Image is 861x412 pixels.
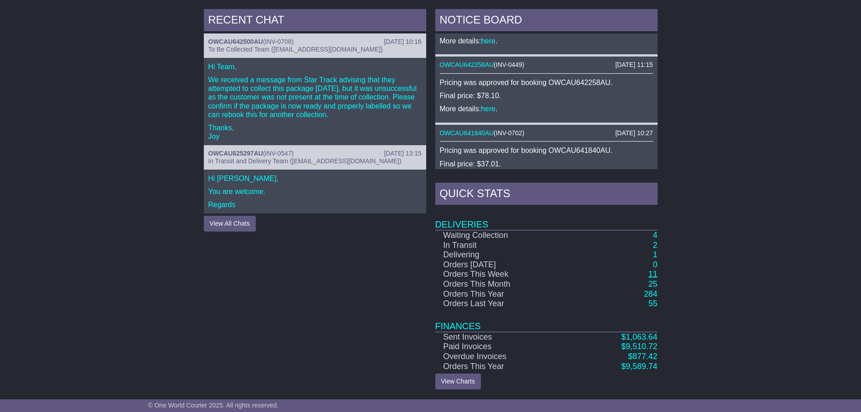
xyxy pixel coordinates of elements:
td: Sent Invoices [435,332,575,342]
div: Quick Stats [435,183,658,207]
a: 55 [648,299,657,308]
a: OWCAU642500AU [208,38,263,45]
span: 9,510.72 [626,342,657,351]
div: RECENT CHAT [204,9,426,33]
a: View Charts [435,374,481,389]
div: ( ) [440,61,653,69]
p: Regards [208,200,422,209]
a: 11 [648,270,657,279]
p: You are welcome. [208,187,422,196]
p: Pricing was approved for booking OWCAU642258AU. [440,78,653,87]
a: here [481,105,495,113]
p: Hi Team, [208,62,422,71]
a: here [481,37,495,45]
a: 25 [648,279,657,289]
a: $877.42 [628,352,657,361]
td: Orders Last Year [435,299,575,309]
p: More details: . [440,37,653,45]
div: [DATE] 11:15 [615,61,653,69]
span: INV-0547 [265,150,292,157]
div: NOTICE BOARD [435,9,658,33]
span: 9,589.74 [626,362,657,371]
td: In Transit [435,241,575,251]
td: Overdue Invoices [435,352,575,362]
p: Hi [PERSON_NAME], [208,174,422,183]
span: INV-0449 [496,61,522,68]
div: ( ) [208,150,422,157]
a: OWCAU625297AU [208,150,263,157]
td: Waiting Collection [435,230,575,241]
td: Deliveries [435,207,658,230]
td: Delivering [435,250,575,260]
td: Orders This Month [435,279,575,289]
span: © One World Courier 2025. All rights reserved. [148,402,279,409]
span: 1,063.64 [626,332,657,341]
a: OWCAU641840AU [440,129,494,137]
td: Orders This Week [435,270,575,279]
div: ( ) [440,129,653,137]
div: [DATE] 10:16 [384,38,421,46]
td: Orders This Year [435,362,575,372]
td: Orders [DATE] [435,260,575,270]
a: $9,589.74 [621,362,657,371]
p: Final price: $78.10. [440,91,653,100]
span: In Transit and Delivery Team ([EMAIL_ADDRESS][DOMAIN_NAME]) [208,157,402,165]
button: View All Chats [204,216,256,232]
a: 2 [653,241,657,250]
a: 284 [644,289,657,298]
a: OWCAU642258AU [440,61,494,68]
span: To Be Collected Team ([EMAIL_ADDRESS][DOMAIN_NAME]) [208,46,383,53]
p: Final price: $37.01. [440,160,653,168]
p: More details: . [440,104,653,113]
a: 1 [653,250,657,259]
p: We received a message from Star Track advising that they attempted to collect this package [DATE]... [208,76,422,119]
div: [DATE] 10:27 [615,129,653,137]
a: 0 [653,260,657,269]
span: INV-0708 [265,38,292,45]
td: Finances [435,309,658,332]
td: Paid Invoices [435,342,575,352]
div: ( ) [208,38,422,46]
a: $9,510.72 [621,342,657,351]
td: Orders This Year [435,289,575,299]
div: [DATE] 13:15 [384,150,421,157]
a: 4 [653,231,657,240]
p: Thanks, Joy [208,123,422,141]
span: 877.42 [632,352,657,361]
p: Pricing was approved for booking OWCAU641840AU. [440,146,653,155]
a: $1,063.64 [621,332,657,341]
span: INV-0702 [496,129,522,137]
